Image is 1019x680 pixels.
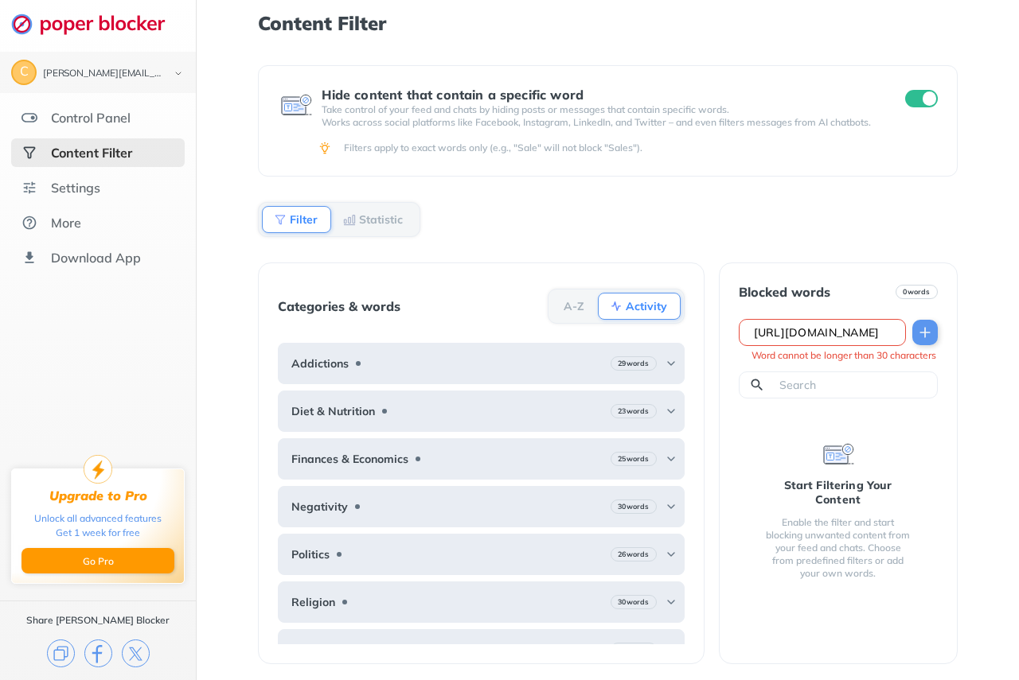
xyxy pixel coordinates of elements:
b: Politics [291,548,330,561]
div: Download App [51,250,141,266]
b: 23 words [618,406,649,417]
b: Statistic [359,215,403,224]
div: Control Panel [51,110,131,126]
h1: Content Filter [258,13,957,33]
b: 26 words [618,549,649,560]
div: hambrick.calvin@gmail.com [43,68,161,80]
img: settings.svg [21,180,37,196]
div: Hide content that contain a specific word [322,87,876,102]
img: social-selected.svg [21,145,37,161]
div: Upgrade to Pro [49,488,147,503]
b: 25 words [618,453,649,464]
div: Word cannot be longer than 30 characters [739,349,936,362]
img: Filter [274,213,287,226]
b: 0 words [903,286,930,297]
button: Go Pro [21,548,174,573]
img: download-app.svg [21,250,37,266]
b: Addictions [291,357,349,370]
p: Take control of your feed and chats by hiding posts or messages that contain specific words. [322,103,876,116]
b: Negativity [291,500,348,513]
div: Share [PERSON_NAME] Blocker [26,614,170,627]
b: Activity [626,301,667,311]
input: Type your own [752,324,899,340]
img: logo-webpage.svg [11,13,182,35]
div: Categories & words [278,299,400,313]
img: Statistic [343,213,356,226]
p: Works across social platforms like Facebook, Instagram, LinkedIn, and Twitter – and even filters ... [322,116,876,129]
div: Blocked words [739,285,830,299]
img: copy.svg [47,639,75,667]
div: Filters apply to exact words only (e.g., "Sale" will not block "Sales"). [344,142,935,154]
img: x.svg [122,639,150,667]
b: 30 words [618,596,649,608]
b: Sports & Exercise [291,643,385,656]
img: Activity [610,300,623,313]
img: upgrade-to-pro.svg [84,455,112,484]
b: Religion [291,596,335,608]
img: facebook.svg [84,639,112,667]
img: chevron-bottom-black.svg [169,65,188,82]
div: Settings [51,180,100,196]
b: Diet & Nutrition [291,405,375,418]
b: Filter [290,215,318,224]
img: features.svg [21,110,37,126]
b: 30 words [618,501,649,512]
div: More [51,215,81,231]
div: Content Filter [51,145,132,161]
div: Enable the filter and start blocking unwanted content from your feed and chats. Choose from prede... [764,516,912,580]
b: 29 words [618,358,649,369]
div: Get 1 week for free [56,526,140,540]
div: Unlock all advanced features [34,511,162,526]
div: Start Filtering Your Content [764,478,912,507]
img: about.svg [21,215,37,231]
b: A-Z [564,301,584,311]
b: Finances & Economics [291,453,408,465]
input: Search [778,377,931,393]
